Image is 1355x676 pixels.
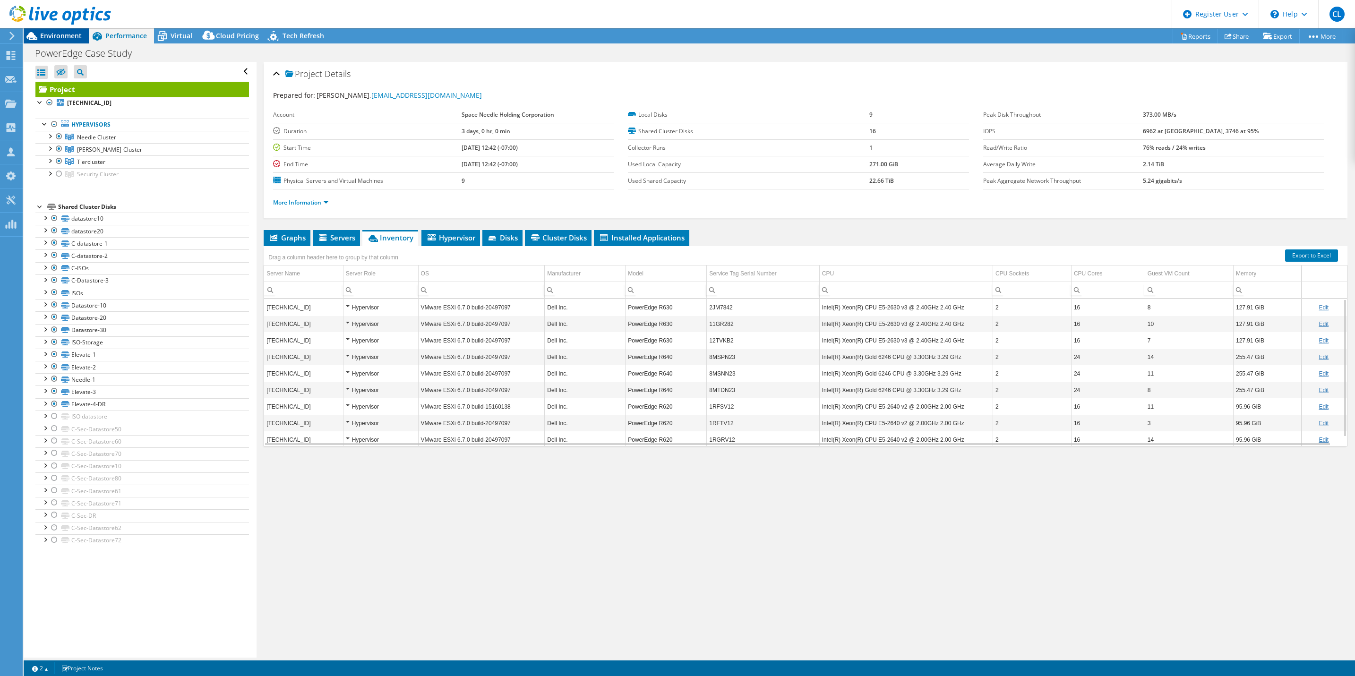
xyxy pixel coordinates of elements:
td: Column Manufacturer, Value Dell Inc. [545,431,626,448]
td: Column CPU Cores, Value 16 [1071,415,1145,431]
td: Column Server Role, Value Hypervisor [343,431,418,448]
label: End Time [273,160,462,169]
div: Hypervisor [346,418,416,429]
td: Column Guest VM Count, Value 10 [1145,316,1233,332]
td: Column Service Tag Serial Number, Value 1RFSV12 [707,398,819,415]
td: Column Model, Value PowerEdge R640 [626,382,707,398]
a: C-Sec-Datastore72 [35,534,249,547]
span: Servers [317,233,355,242]
td: Column CPU, Value Intel(R) Xeon(R) CPU E5-2640 v2 @ 2.00GHz 2.00 GHz [819,415,993,431]
td: Column CPU Cores, Value 16 [1071,316,1145,332]
span: [PERSON_NAME]-Cluster [77,145,142,154]
label: Local Disks [628,110,869,120]
a: Edit [1319,387,1329,394]
td: Column CPU, Value Intel(R) Xeon(R) CPU E5-2630 v3 @ 2.40GHz 2.40 GHz [819,332,993,349]
td: Column OS, Value VMware ESXi 6.7.0 build-20497097 [418,316,545,332]
div: Hypervisor [346,434,416,445]
td: Column Memory, Value 255.47 GiB [1233,382,1301,398]
td: Column Server Name, Filter cell [264,282,343,298]
span: Environment [40,31,82,40]
a: Share [1218,29,1256,43]
td: Column Server Name, Value 10.32.22.91 [264,415,343,431]
td: Model Column [626,265,707,282]
td: Column Guest VM Count, Value 14 [1145,349,1233,365]
td: Column Server Role, Value Hypervisor [343,365,418,382]
a: ISO-Storage [35,336,249,349]
td: OS Column [418,265,545,282]
span: Cluster Disks [530,233,587,242]
td: Column CPU Cores, Value 24 [1071,349,1145,365]
div: Hypervisor [346,318,416,330]
td: Column Guest VM Count, Value 8 [1145,382,1233,398]
td: Column Server Role, Value Hypervisor [343,299,418,316]
td: Column CPU, Value Intel(R) Xeon(R) Gold 6246 CPU @ 3.30GHz 3.29 GHz [819,349,993,365]
a: Hypervisors [35,119,249,131]
td: Column CPU, Filter cell [819,282,993,298]
h1: PowerEdge Case Study [31,48,146,59]
label: Account [273,110,462,120]
a: C-Sec-Datastore50 [35,423,249,435]
a: datastore10 [35,213,249,225]
div: Service Tag Serial Number [709,268,777,279]
div: CPU Cores [1074,268,1103,279]
a: C-Sec-Datastore61 [35,485,249,497]
a: C-Sec-Datastore60 [35,435,249,447]
td: Column CPU Sockets, Value 2 [993,382,1071,398]
span: Virtual [171,31,192,40]
label: Shared Cluster Disks [628,127,869,136]
span: Details [325,68,351,79]
td: Column Guest VM Count, Value 7 [1145,332,1233,349]
span: Security Cluster [77,170,119,178]
td: Column Model, Filter cell [626,282,707,298]
td: Column CPU Sockets, Value 2 [993,299,1071,316]
td: Column Model, Value PowerEdge R630 [626,332,707,349]
span: Tiercluster [77,158,105,166]
td: Guest VM Count Column [1145,265,1233,282]
b: 22.66 TiB [869,177,894,185]
td: Column Server Role, Value Hypervisor [343,349,418,365]
td: Column Guest VM Count, Value 14 [1145,431,1233,448]
span: [PERSON_NAME], [317,91,482,100]
span: Disks [487,233,518,242]
td: Column OS, Value VMware ESXi 6.7.0 build-20497097 [418,382,545,398]
td: Column CPU, Value Intel(R) Xeon(R) Gold 6246 CPU @ 3.30GHz 3.29 GHz [819,382,993,398]
a: Taylor-Cluster [35,143,249,155]
td: Column Manufacturer, Value Dell Inc. [545,365,626,382]
a: Edit [1319,370,1329,377]
td: Column CPU Cores, Value 16 [1071,299,1145,316]
td: Column Server Role, Value Hypervisor [343,382,418,398]
a: Reports [1173,29,1218,43]
div: Hypervisor [346,385,416,396]
b: 9 [462,177,465,185]
td: Column Guest VM Count, Value 11 [1145,398,1233,415]
td: Column CPU Cores, Value 16 [1071,332,1145,349]
td: Column Manufacturer, Value Dell Inc. [545,299,626,316]
td: Column Manufacturer, Filter cell [545,282,626,298]
div: Model [628,268,643,279]
td: Column CPU Cores, Value 16 [1071,398,1145,415]
a: C-datastore-2 [35,249,249,262]
span: Hypervisor [426,233,475,242]
td: Column CPU Sockets, Value 2 [993,431,1071,448]
td: Column Server Name, Value 10.32.22.92 [264,431,343,448]
td: Column OS, Filter cell [418,282,545,298]
div: Memory [1236,268,1256,279]
td: Column Server Role, Value Hypervisor [343,332,418,349]
svg: \n [1270,10,1279,18]
b: 6962 at [GEOGRAPHIC_DATA], 3746 at 95% [1143,127,1259,135]
a: Edit [1319,321,1329,327]
b: 2.14 TiB [1143,160,1164,168]
span: Graphs [268,233,306,242]
div: Hypervisor [346,351,416,363]
a: C-Sec-Datastore80 [35,472,249,485]
a: C-Sec-Datastore62 [35,522,249,534]
div: Shared Cluster Disks [58,201,249,213]
a: Datastore-20 [35,311,249,324]
label: Physical Servers and Virtual Machines [273,176,462,186]
a: C-Sec-Datastore71 [35,497,249,509]
a: Export [1256,29,1300,43]
td: Memory Column [1233,265,1301,282]
td: Manufacturer Column [545,265,626,282]
td: Column CPU Cores, Filter cell [1071,282,1145,298]
div: Hypervisor [346,401,416,412]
